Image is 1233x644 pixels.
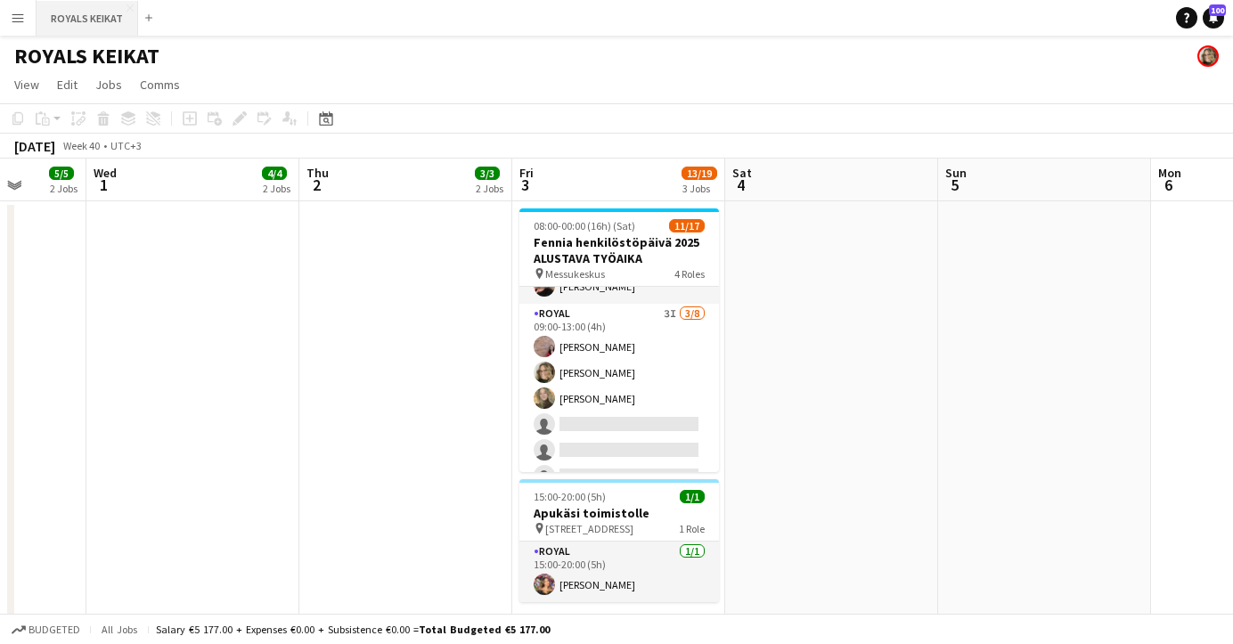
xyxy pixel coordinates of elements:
span: 3/3 [475,167,500,180]
span: 13/19 [682,167,717,180]
span: Thu [306,165,329,181]
span: All jobs [98,623,141,636]
a: Comms [133,73,187,96]
span: Edit [57,77,78,93]
app-card-role: Royal1/115:00-20:00 (5h)[PERSON_NAME] [519,542,719,602]
span: 4 Roles [674,267,705,281]
app-user-avatar: Pauliina Aalto [1197,45,1219,67]
span: Messukeskus [545,267,605,281]
span: 4 [730,175,752,195]
span: 100 [1209,4,1226,16]
span: View [14,77,39,93]
a: 100 [1203,7,1224,29]
a: Edit [50,73,85,96]
div: 3 Jobs [682,182,716,195]
span: 11/17 [669,219,705,232]
span: 15:00-20:00 (5h) [534,490,606,503]
div: 2 Jobs [263,182,290,195]
span: 2 [304,175,329,195]
span: Comms [140,77,180,93]
div: Salary €5 177.00 + Expenses €0.00 + Subsistence €0.00 = [156,623,550,636]
span: Fri [519,165,534,181]
span: [STREET_ADDRESS] [545,522,633,535]
app-card-role: Royal3I3/809:00-13:00 (4h)[PERSON_NAME][PERSON_NAME][PERSON_NAME] [519,304,719,545]
h1: ROYALS KEIKAT [14,43,159,69]
a: Jobs [88,73,129,96]
span: Budgeted [29,624,80,636]
div: 2 Jobs [50,182,78,195]
span: Sun [945,165,967,181]
span: 08:00-00:00 (16h) (Sat) [534,219,635,232]
span: Wed [94,165,117,181]
span: 5 [943,175,967,195]
span: Sat [732,165,752,181]
button: Budgeted [9,620,83,640]
span: Jobs [95,77,122,93]
span: 1 [91,175,117,195]
span: 4/4 [262,167,287,180]
span: 6 [1155,175,1181,195]
app-job-card: 15:00-20:00 (5h)1/1Apukäsi toimistolle [STREET_ADDRESS]1 RoleRoyal1/115:00-20:00 (5h)[PERSON_NAME] [519,479,719,602]
app-job-card: 08:00-00:00 (16h) (Sat)11/17Fennia henkilöstöpäivä 2025 ALUSTAVA TYÖAIKA Messukeskus4 RolesTeam L... [519,208,719,472]
a: View [7,73,46,96]
span: Week 40 [59,139,103,152]
span: Total Budgeted €5 177.00 [419,623,550,636]
h3: Apukäsi toimistolle [519,505,719,521]
div: 2 Jobs [476,182,503,195]
h3: Fennia henkilöstöpäivä 2025 ALUSTAVA TYÖAIKA [519,234,719,266]
span: 1/1 [680,490,705,503]
span: 5/5 [49,167,74,180]
div: [DATE] [14,137,55,155]
span: 3 [517,175,534,195]
button: ROYALS KEIKAT [37,1,138,36]
span: 1 Role [679,522,705,535]
div: UTC+3 [110,139,142,152]
span: Mon [1158,165,1181,181]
